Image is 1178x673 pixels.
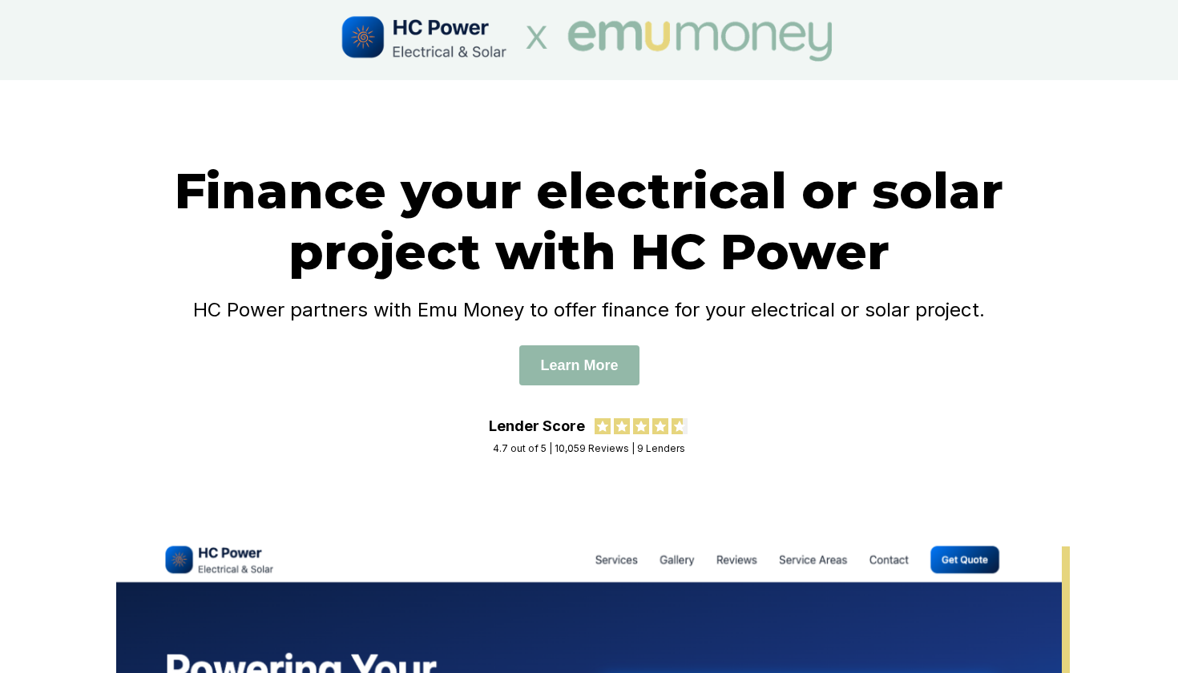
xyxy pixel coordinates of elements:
img: review star [595,418,611,434]
div: 4.7 out of 5 | 10,059 Reviews | 9 Lenders [493,442,685,454]
a: Learn More [519,357,639,373]
img: review star [614,418,630,434]
img: review star [672,418,688,434]
h4: HC Power partners with Emu Money to offer finance for your electrical or solar project. [140,298,1038,321]
img: review star [633,418,649,434]
button: Learn More [519,345,639,385]
div: Lender Score [489,417,585,434]
img: review star [652,418,668,434]
h1: Finance your electrical or solar project with HC Power [140,160,1038,282]
img: HCPower x Emu Money [339,12,839,68]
